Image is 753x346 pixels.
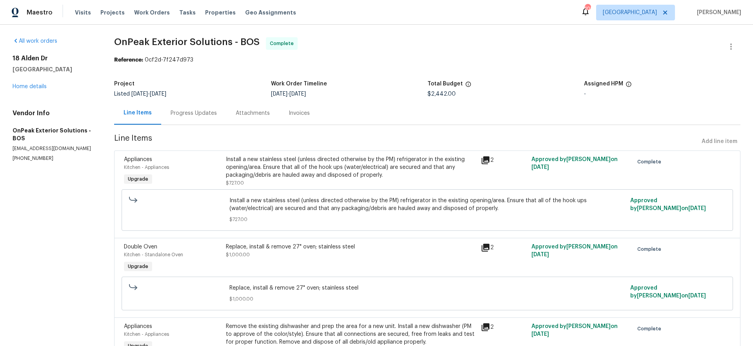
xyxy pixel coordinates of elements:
[481,243,527,252] div: 2
[100,9,125,16] span: Projects
[124,165,169,170] span: Kitchen - Appliances
[13,84,47,89] a: Home details
[637,158,664,166] span: Complete
[131,91,166,97] span: -
[75,9,91,16] span: Visits
[27,9,53,16] span: Maestro
[13,145,95,152] p: [EMAIL_ADDRESS][DOMAIN_NAME]
[584,91,740,97] div: -
[124,157,152,162] span: Appliances
[465,81,471,91] span: The total cost of line items that have been proposed by Opendoor. This sum includes line items th...
[226,322,476,346] div: Remove the existing dishwasher and prep the area for a new unit. Install a new dishwasher (PM to ...
[226,243,476,251] div: Replace, install & remove 27" oven; stainless steel
[114,56,740,64] div: 0cf2d-7f247d973
[603,9,657,16] span: [GEOGRAPHIC_DATA]
[114,91,166,97] span: Listed
[131,91,148,97] span: [DATE]
[531,324,618,337] span: Approved by [PERSON_NAME] on
[531,252,549,257] span: [DATE]
[226,181,244,185] span: $727.00
[124,252,183,257] span: Kitchen - Standalone Oven
[124,324,152,329] span: Appliances
[637,325,664,333] span: Complete
[150,91,166,97] span: [DATE]
[481,322,527,332] div: 2
[229,295,626,303] span: $1,000.00
[630,198,706,211] span: Approved by [PERSON_NAME] on
[245,9,296,16] span: Geo Assignments
[531,244,618,257] span: Approved by [PERSON_NAME] on
[124,109,152,117] div: Line Items
[114,134,698,149] span: Line Items
[289,109,310,117] div: Invoices
[13,38,57,44] a: All work orders
[171,109,217,117] div: Progress Updates
[236,109,270,117] div: Attachments
[13,109,95,117] h4: Vendor Info
[134,9,170,16] span: Work Orders
[226,156,476,179] div: Install a new stainless steel (unless directed otherwise by the PM) refrigerator in the existing ...
[229,284,626,292] span: Replace, install & remove 27" oven; stainless steel
[124,332,169,337] span: Kitchen - Appliances
[271,81,327,87] h5: Work Order Timeline
[226,252,250,257] span: $1,000.00
[427,81,463,87] h5: Total Budget
[179,10,196,15] span: Tasks
[114,37,260,47] span: OnPeak Exterior Solutions - BOS
[637,245,664,253] span: Complete
[114,57,143,63] b: Reference:
[271,91,287,97] span: [DATE]
[630,285,706,299] span: Approved by [PERSON_NAME] on
[585,5,590,13] div: 106
[531,157,618,170] span: Approved by [PERSON_NAME] on
[205,9,236,16] span: Properties
[229,216,626,223] span: $727.00
[427,91,456,97] span: $2,442.00
[124,244,157,250] span: Double Oven
[13,54,95,62] h2: 18 Alden Dr
[13,127,95,142] h5: OnPeak Exterior Solutions - BOS
[13,65,95,73] h5: [GEOGRAPHIC_DATA]
[688,293,706,299] span: [DATE]
[125,175,151,183] span: Upgrade
[114,81,135,87] h5: Project
[584,81,623,87] h5: Assigned HPM
[229,197,626,212] span: Install a new stainless steel (unless directed otherwise by the PM) refrigerator in the existing ...
[271,91,306,97] span: -
[694,9,741,16] span: [PERSON_NAME]
[13,155,95,162] p: [PHONE_NUMBER]
[125,263,151,270] span: Upgrade
[531,165,549,170] span: [DATE]
[531,332,549,337] span: [DATE]
[481,156,527,165] div: 2
[626,81,632,91] span: The hpm assigned to this work order.
[270,40,297,47] span: Complete
[688,206,706,211] span: [DATE]
[289,91,306,97] span: [DATE]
